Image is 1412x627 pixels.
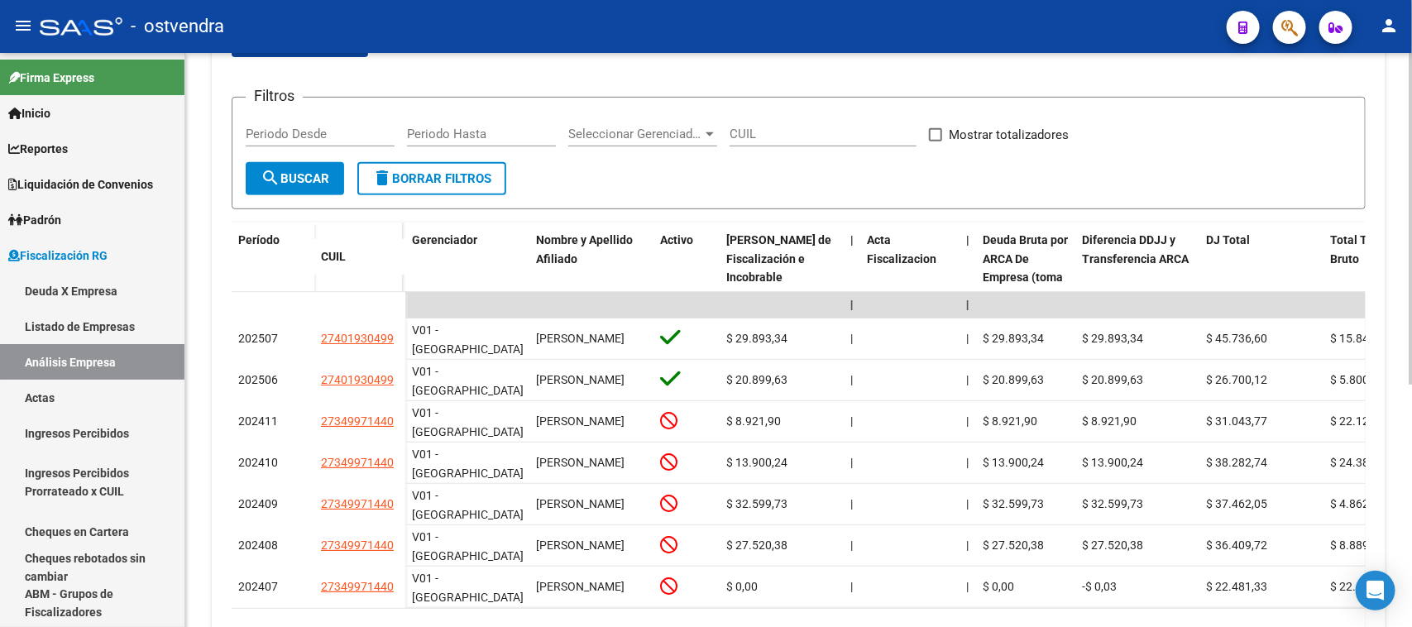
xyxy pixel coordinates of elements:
datatable-header-cell: Acta Fiscalizacion [860,223,960,333]
span: $ 38.282,74 [1206,456,1267,469]
mat-icon: person [1379,16,1399,36]
datatable-header-cell: Gerenciador [405,223,529,333]
span: | [966,298,969,311]
span: $ 29.893,34 [1082,332,1143,345]
span: V01 - [GEOGRAPHIC_DATA] [412,365,524,397]
span: Firma Express [8,69,94,87]
span: | [850,538,853,552]
span: | [966,497,969,510]
span: Activo [660,233,693,246]
span: | [966,233,969,246]
span: 27401930499 [321,373,394,386]
span: $ 13.900,24 [983,456,1044,469]
span: CUIL [321,250,346,263]
span: Deuda Bruta por ARCA De Empresa (toma en cuenta todos los afiliados) [983,233,1068,322]
span: [PERSON_NAME] de Fiscalización e Incobrable [726,233,831,285]
datatable-header-cell: Deuda Bruta Neto de Fiscalización e Incobrable [720,223,844,333]
span: Nombre y Apellido Afiliado [536,233,633,266]
span: $ 8.889,34 [1330,538,1385,552]
span: $ 32.599,73 [1082,497,1143,510]
span: [PERSON_NAME] [536,497,625,510]
span: 202507 [238,332,278,345]
span: | [850,497,853,510]
span: | [850,373,853,386]
span: | [966,538,969,552]
span: [PERSON_NAME] [536,414,625,428]
span: $ 29.893,34 [983,332,1044,345]
span: 27349971440 [321,580,394,593]
datatable-header-cell: Deuda Bruta por ARCA De Empresa (toma en cuenta todos los afiliados) [976,223,1075,333]
span: $ 45.736,60 [1206,332,1267,345]
span: $ 8.921,90 [1082,414,1137,428]
span: Acta Fiscalizacion [867,233,936,266]
span: $ 29.893,34 [726,332,787,345]
span: $ 13.900,24 [726,456,787,469]
span: 27349971440 [321,497,394,510]
span: 27401930499 [321,332,394,345]
span: 202411 [238,414,278,428]
span: | [850,233,854,246]
span: | [850,298,854,311]
span: $ 4.862,32 [1330,497,1385,510]
datatable-header-cell: | [844,223,860,333]
span: 202506 [238,373,278,386]
span: V01 - [GEOGRAPHIC_DATA] [412,530,524,562]
span: $ 37.462,05 [1206,497,1267,510]
span: $ 27.520,38 [983,538,1044,552]
span: $ 24.382,50 [1330,456,1391,469]
span: Liquidación de Convenios [8,175,153,194]
span: Reportes [8,140,68,158]
span: 202409 [238,497,278,510]
span: $ 27.520,38 [1082,538,1143,552]
datatable-header-cell: Activo [653,223,720,333]
span: | [850,456,853,469]
span: V01 - [GEOGRAPHIC_DATA] [412,406,524,438]
span: $ 15.843,26 [1330,332,1391,345]
div: Open Intercom Messenger [1356,571,1395,610]
span: | [850,332,853,345]
span: $ 32.599,73 [726,497,787,510]
mat-icon: delete [372,168,392,188]
span: Diferencia DDJJ y Transferencia ARCA [1082,233,1189,266]
span: $ 22.481,33 [1206,580,1267,593]
span: [PERSON_NAME] [536,332,625,345]
span: 202410 [238,456,278,469]
span: Padrón [8,211,61,229]
span: Inicio [8,104,50,122]
span: Buscar [261,171,329,186]
datatable-header-cell: | [960,223,976,333]
datatable-header-cell: Nombre y Apellido Afiliado [529,223,653,333]
span: $ 0,00 [726,580,758,593]
span: $ 8.921,90 [726,414,781,428]
span: Fiscalización RG [8,246,108,265]
span: 27349971440 [321,538,394,552]
span: | [966,332,969,345]
span: Seleccionar Gerenciador [568,127,702,141]
span: Mostrar totalizadores [949,125,1069,145]
span: V01 - [GEOGRAPHIC_DATA] [412,448,524,480]
span: $ 5.800,49 [1330,373,1385,386]
span: - ostvendra [131,8,224,45]
span: $ 32.599,73 [983,497,1044,510]
span: $ 20.899,63 [1082,373,1143,386]
span: $ 36.409,72 [1206,538,1267,552]
span: Borrar Filtros [372,171,491,186]
button: Buscar [246,162,344,195]
span: -$ 0,03 [1082,580,1117,593]
span: [PERSON_NAME] [536,580,625,593]
span: | [850,414,853,428]
span: $ 31.043,77 [1206,414,1267,428]
mat-icon: menu [13,16,33,36]
span: $ 26.700,12 [1206,373,1267,386]
span: 27349971440 [321,414,394,428]
span: $ 22.481,36 [1330,580,1391,593]
datatable-header-cell: Diferencia DDJJ y Transferencia ARCA [1075,223,1199,333]
span: 202408 [238,538,278,552]
span: $ 20.899,63 [726,373,787,386]
mat-icon: search [261,168,280,188]
span: | [966,456,969,469]
span: Período [238,233,280,246]
span: 202407 [238,580,278,593]
span: [PERSON_NAME] [536,373,625,386]
span: $ 22.121,87 [1330,414,1391,428]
